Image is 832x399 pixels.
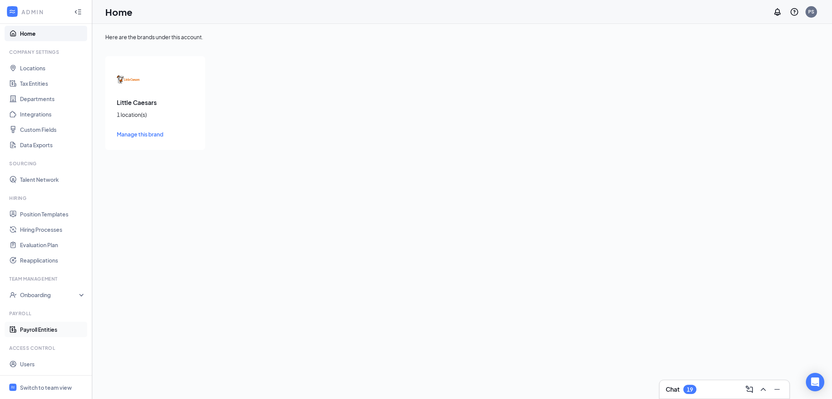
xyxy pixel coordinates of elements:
[105,5,133,18] h1: Home
[20,253,86,268] a: Reapplications
[117,111,194,118] div: 1 location(s)
[20,26,86,41] a: Home
[20,222,86,237] a: Hiring Processes
[806,373,824,391] div: Open Intercom Messenger
[117,98,194,107] h3: Little Caesars
[20,356,86,372] a: Users
[9,291,17,299] svg: UserCheck
[20,122,86,137] a: Custom Fields
[773,7,782,17] svg: Notifications
[117,130,194,138] a: Manage this brand
[105,33,819,41] div: Here are the brands under this account.
[687,386,693,393] div: 19
[745,385,754,394] svg: ComposeMessage
[808,8,814,15] div: PS
[74,8,82,16] svg: Collapse
[757,383,769,396] button: ChevronUp
[9,195,84,201] div: Hiring
[20,76,86,91] a: Tax Entities
[20,384,72,391] div: Switch to team view
[9,345,84,351] div: Access control
[790,7,799,17] svg: QuestionInfo
[10,385,15,390] svg: WorkstreamLogo
[9,276,84,282] div: Team Management
[9,160,84,167] div: Sourcing
[20,372,86,387] a: Roles and Permissions
[771,383,783,396] button: Minimize
[117,68,140,91] img: Little Caesars logo
[20,106,86,122] a: Integrations
[20,91,86,106] a: Departments
[20,137,86,153] a: Data Exports
[9,310,84,317] div: Payroll
[20,206,86,222] a: Position Templates
[22,8,67,16] div: ADMIN
[20,322,86,337] a: Payroll Entities
[743,383,756,396] button: ComposeMessage
[8,8,16,15] svg: WorkstreamLogo
[20,237,86,253] a: Evaluation Plan
[20,172,86,187] a: Talent Network
[20,60,86,76] a: Locations
[759,385,768,394] svg: ChevronUp
[117,131,163,138] span: Manage this brand
[20,291,79,299] div: Onboarding
[772,385,782,394] svg: Minimize
[9,49,84,55] div: Company Settings
[666,385,680,394] h3: Chat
